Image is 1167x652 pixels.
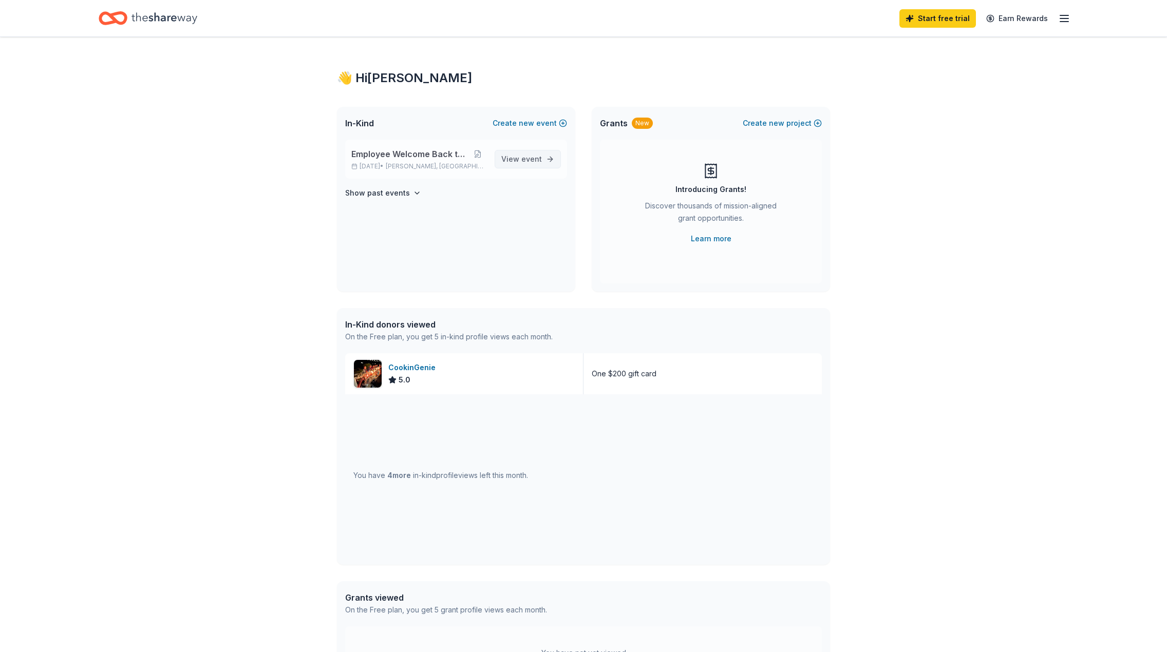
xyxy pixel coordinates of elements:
[399,374,410,386] span: 5.0
[495,150,561,168] a: View event
[387,471,411,480] span: 4 more
[345,187,421,199] button: Show past events
[351,148,469,160] span: Employee Welcome Back to School
[521,155,542,163] span: event
[641,200,781,228] div: Discover thousands of mission-aligned grant opportunities.
[691,233,731,245] a: Learn more
[99,6,197,30] a: Home
[899,9,976,28] a: Start free trial
[493,117,567,129] button: Createnewevent
[386,162,486,170] span: [PERSON_NAME], [GEOGRAPHIC_DATA]
[337,70,830,86] div: 👋 Hi [PERSON_NAME]
[632,118,653,129] div: New
[345,187,410,199] h4: Show past events
[980,9,1054,28] a: Earn Rewards
[600,117,628,129] span: Grants
[345,591,547,604] div: Grants viewed
[519,117,534,129] span: new
[345,117,374,129] span: In-Kind
[592,368,656,380] div: One $200 gift card
[501,153,542,165] span: View
[743,117,822,129] button: Createnewproject
[345,604,547,616] div: On the Free plan, you get 5 grant profile views each month.
[675,183,746,196] div: Introducing Grants!
[388,361,440,374] div: CookinGenie
[353,469,528,482] div: You have in-kind profile views left this month.
[351,162,486,170] p: [DATE] •
[769,117,784,129] span: new
[345,331,553,343] div: On the Free plan, you get 5 in-kind profile views each month.
[345,318,553,331] div: In-Kind donors viewed
[354,360,382,388] img: Image for CookinGenie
